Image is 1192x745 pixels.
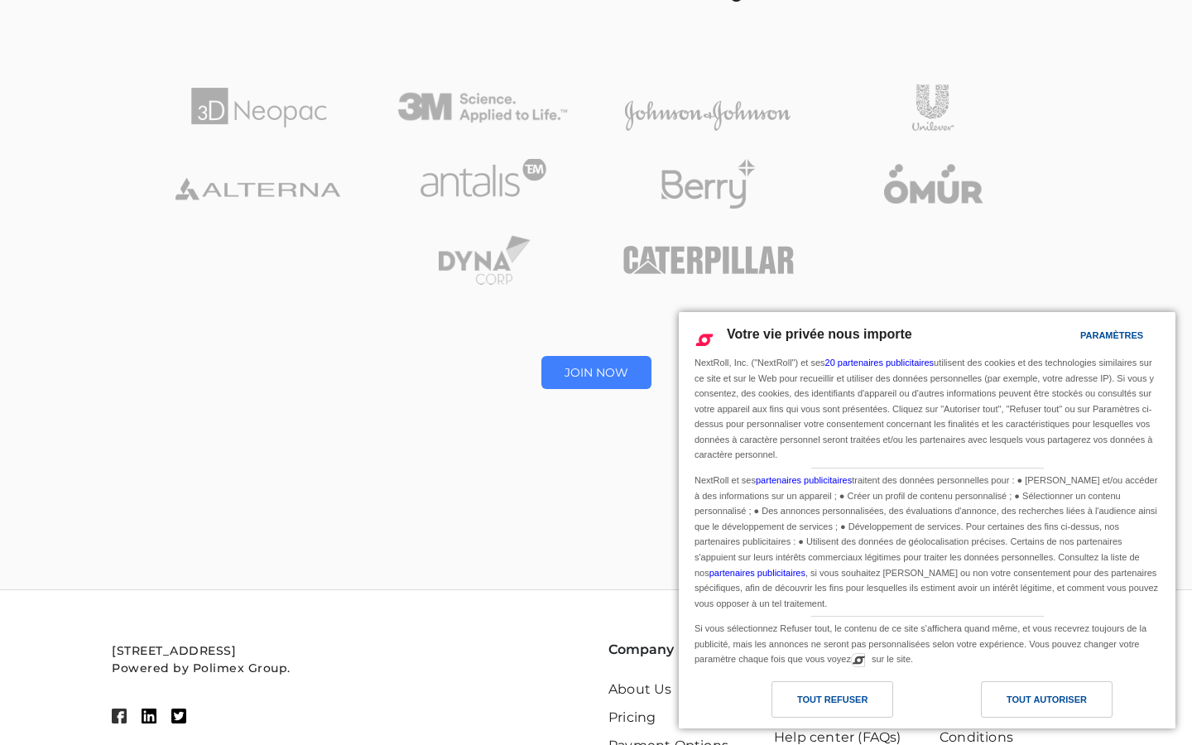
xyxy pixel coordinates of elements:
[398,91,569,123] img: Packaging Partenrs
[142,709,156,723] img: linkedin logo
[847,83,1019,132] img: Packaging Partenrs
[691,353,1163,464] div: NextRoll, Inc. ("NextRoll") et ses utilisent des cookies et des technologies similaires sur ce si...
[112,644,584,657] p: [STREET_ADDRESS]
[608,681,672,697] a: About Us
[774,729,901,745] a: Help center (FAQs)
[622,83,794,132] img: Packaging Partenrs
[565,365,628,380] span: Join now
[756,475,852,485] a: partenaires publicitaires
[608,640,749,660] h5: Company
[848,159,1020,209] img: Packaging Partenrs
[608,709,656,725] a: Pricing
[689,681,927,726] a: Tout refuser
[1080,326,1143,344] div: Paramètres
[1051,322,1091,353] a: Paramètres
[623,246,794,274] img: Packaging Partenrs
[709,568,805,578] a: partenaires publicitaires
[172,159,344,209] img: Packaging Partenrs
[727,327,912,341] span: Votre vie privée nous importe
[797,690,868,709] div: Tout refuser
[112,661,584,675] p: Powered by Polimex Group.
[112,709,127,723] img: facebook logo
[398,235,570,285] img: Packaging Partenrs
[397,159,570,209] img: Packaging Partenrs
[173,83,345,132] img: Packaging Partenrs
[825,358,934,368] a: 20 partenaires publicitaires
[691,617,1163,669] div: Si vous sélectionnez Refuser tout, le contenu de ce site s'affichera quand même, et vous recevrez...
[541,356,651,390] button: Join now
[622,159,795,209] img: Packaging Partenrs
[691,469,1163,613] div: NextRoll et ses traitent des données personnelles pour : ● [PERSON_NAME] et/ou accéder à des info...
[171,709,186,723] img: twitter logo
[927,681,1166,726] a: Tout autoriser
[1007,690,1087,709] div: Tout autoriser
